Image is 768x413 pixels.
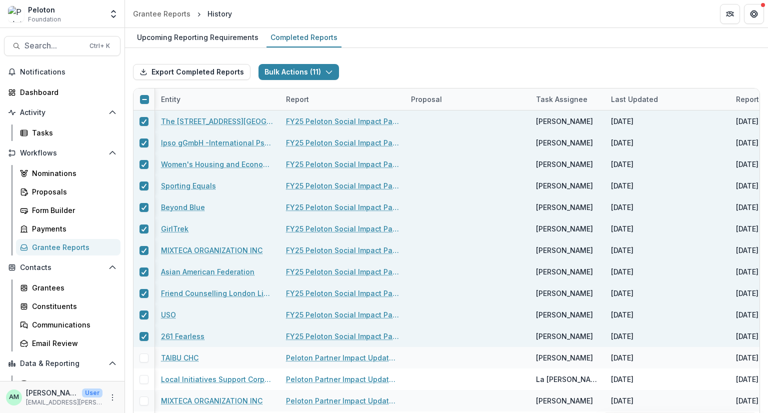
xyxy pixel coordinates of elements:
[106,4,120,24] button: Open entity switcher
[161,352,198,363] a: TAIBU CHC
[611,288,633,298] div: [DATE]
[536,331,593,341] div: [PERSON_NAME]
[161,159,274,169] a: Women's Housing and Economic Development Corporation
[129,6,194,21] a: Grantee Reports
[161,395,262,406] a: MIXTECA ORGANIZATION INC
[736,245,758,255] div: [DATE]
[16,316,120,333] a: Communications
[161,266,254,277] a: Asian American Federation
[736,137,758,148] div: [DATE]
[286,245,399,255] a: FY25 Peloton Social Impact Partner Report
[611,352,633,363] div: [DATE]
[161,245,262,255] a: MIXTECA ORGANIZATION INC
[736,180,758,191] div: [DATE]
[536,180,593,191] div: [PERSON_NAME]
[286,180,399,191] a: FY25 Peloton Social Impact Partner Report
[611,159,633,169] div: [DATE]
[32,282,112,293] div: Grantees
[20,149,104,157] span: Workflows
[536,137,593,148] div: [PERSON_NAME]
[32,205,112,215] div: Form Builder
[20,263,104,272] span: Contacts
[611,116,633,126] div: [DATE]
[161,309,176,320] a: USO
[161,202,205,212] a: Beyond Blue
[16,220,120,237] a: Payments
[106,391,118,403] button: More
[161,137,274,148] a: Ipso gGmbH -International Psychosocial Organisation
[4,84,120,100] a: Dashboard
[611,223,633,234] div: [DATE]
[32,319,112,330] div: Communications
[32,242,112,252] div: Grantee Reports
[8,6,24,22] img: Peloton
[611,266,633,277] div: [DATE]
[4,259,120,275] button: Open Contacts
[611,309,633,320] div: [DATE]
[736,309,758,320] div: [DATE]
[161,288,274,298] a: Friend Counselling London Limited
[405,88,530,110] div: Proposal
[9,394,19,400] div: Alia McCants
[611,331,633,341] div: [DATE]
[32,378,112,389] div: Dashboard
[286,395,399,406] a: Peloton Partner Impact Update [DATE]-[DATE]
[736,395,758,406] div: [DATE]
[536,352,593,363] div: [PERSON_NAME]
[286,288,399,298] a: FY25 Peloton Social Impact Partner Report
[611,374,633,384] div: [DATE]
[536,245,593,255] div: [PERSON_NAME]
[605,88,730,110] div: Last Updated
[611,202,633,212] div: [DATE]
[536,266,593,277] div: [PERSON_NAME]
[26,387,78,398] p: [PERSON_NAME]
[4,145,120,161] button: Open Workflows
[129,6,236,21] nav: breadcrumb
[16,279,120,296] a: Grantees
[266,28,341,47] a: Completed Reports
[286,374,399,384] a: Peloton Partner Impact Update [DATE]-[DATE]
[286,159,399,169] a: FY25 Peloton Social Impact Partner Report
[536,309,593,320] div: [PERSON_NAME]
[736,202,758,212] div: [DATE]
[286,223,399,234] a: FY25 Peloton Social Impact Partner Report
[530,88,605,110] div: Task Assignee
[536,159,593,169] div: [PERSON_NAME]
[20,68,116,76] span: Notifications
[32,127,112,138] div: Tasks
[611,180,633,191] div: [DATE]
[611,137,633,148] div: [DATE]
[536,116,593,126] div: [PERSON_NAME]
[28,15,61,24] span: Foundation
[133,28,262,47] a: Upcoming Reporting Requirements
[286,202,399,212] a: FY25 Peloton Social Impact Partner Report
[536,223,593,234] div: [PERSON_NAME]
[280,88,405,110] div: Report
[32,186,112,197] div: Proposals
[736,266,758,277] div: [DATE]
[133,8,190,19] div: Grantee Reports
[32,223,112,234] div: Payments
[16,202,120,218] a: Form Builder
[736,288,758,298] div: [DATE]
[286,331,399,341] a: FY25 Peloton Social Impact Partner Report
[405,94,448,104] div: Proposal
[161,223,188,234] a: GirlTrek
[207,8,232,19] div: History
[20,108,104,117] span: Activity
[720,4,740,24] button: Partners
[286,266,399,277] a: FY25 Peloton Social Impact Partner Report
[16,124,120,141] a: Tasks
[736,374,758,384] div: [DATE]
[32,338,112,348] div: Email Review
[16,239,120,255] a: Grantee Reports
[611,395,633,406] div: [DATE]
[20,87,112,97] div: Dashboard
[286,352,399,363] a: Peloton Partner Impact Update [DATE]-[DATE]
[28,4,61,15] div: Peloton
[736,331,758,341] div: [DATE]
[155,94,186,104] div: Entity
[133,30,262,44] div: Upcoming Reporting Requirements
